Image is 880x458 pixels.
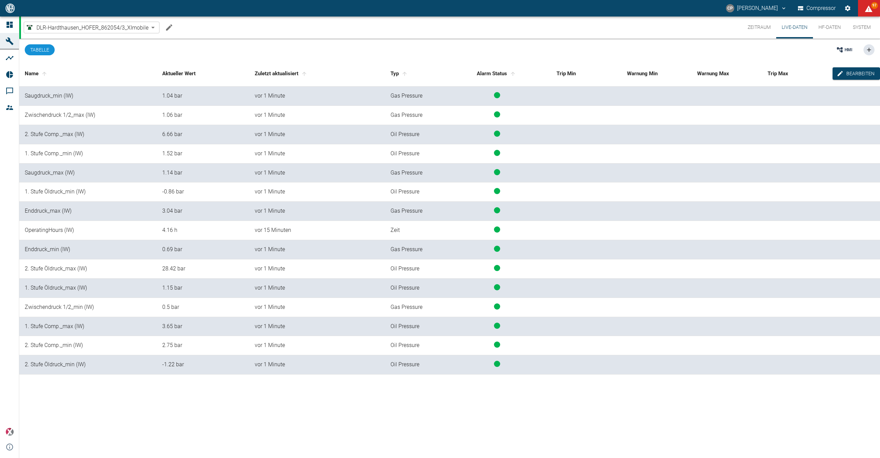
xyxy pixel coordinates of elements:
[157,61,249,87] th: Aktueller Wert
[162,342,244,349] div: 2.7543832497031 bar
[162,323,244,331] div: 3.64550981248613 bar
[813,16,846,38] button: HF-Daten
[494,361,500,367] span: status-running
[841,2,854,14] button: Einstellungen
[621,61,692,87] th: Warnung Min
[19,336,157,355] td: 2. Stufe Comp._min (IW)
[494,284,500,290] span: status-running
[494,226,500,233] span: status-running
[385,144,443,164] td: Oil Pressure
[249,61,385,87] th: Zuletzt aktualisiert
[162,21,176,34] button: Machine bearbeiten
[443,61,551,87] th: Alarm Status
[25,23,148,32] a: DLR-Hardthausen_HOFER_862054/3_XImobile
[40,71,49,77] span: sort-name
[162,226,244,234] div: 4.16481882877779 h
[162,169,244,177] div: 1.1422688570965 bar
[19,317,157,336] td: 1. Stufe Comp._max (IW)
[255,342,379,349] div: 19.9.2025, 09:15:12
[255,246,379,254] div: 19.9.2025, 09:15:12
[255,111,379,119] div: 19.9.2025, 09:15:12
[385,279,443,298] td: Oil Pressure
[162,265,244,273] div: 28.4210645600979 bar
[845,47,852,53] span: HMI
[19,87,157,106] td: Saugdruck_min (IW)
[494,111,500,118] span: status-running
[385,221,443,240] td: Zeit
[385,240,443,259] td: Gas Pressure
[25,44,55,55] button: Tabelle
[692,61,762,87] th: Warnung Max
[494,169,500,175] span: status-running
[162,150,244,158] div: 1.51912783258012 bar
[776,16,813,38] button: Live-Daten
[385,355,443,375] td: Oil Pressure
[19,221,157,240] td: OperatingHours (IW)
[385,298,443,317] td: Gas Pressure
[19,298,157,317] td: Zwischendruck 1/2_min (IW)
[255,188,379,196] div: 19.9.2025, 09:15:12
[5,428,14,436] img: Xplore Logo
[162,303,244,311] div: 0.499715295154601 bar
[255,303,379,311] div: 19.9.2025, 09:15:12
[400,71,409,77] span: sort-type
[494,265,500,271] span: status-running
[162,188,244,196] div: -0.857416733197169 bar
[725,2,788,14] button: christoph.palm@neuman-esser.com
[385,317,443,336] td: Oil Pressure
[742,16,776,38] button: Zeitraum
[19,259,157,279] td: 2. Stufe Öldruck_max (IW)
[494,188,500,194] span: status-running
[385,87,443,106] td: Gas Pressure
[255,226,379,234] div: 19.9.2025, 09:00:56
[255,265,379,273] div: 19.9.2025, 09:15:12
[494,246,500,252] span: status-running
[385,106,443,125] td: Gas Pressure
[255,361,379,369] div: 19.9.2025, 09:15:12
[19,240,157,259] td: Enddruck_min (IW)
[385,164,443,183] td: Gas Pressure
[255,131,379,138] div: 19.9.2025, 09:15:12
[162,92,244,100] div: 1.03626246133354 bar
[255,150,379,158] div: 19.9.2025, 09:15:12
[385,259,443,279] td: Oil Pressure
[19,182,157,202] td: 1. Stufe Öldruck_min (IW)
[494,323,500,329] span: status-running
[162,361,244,369] div: -1.22320186565048 bar
[162,284,244,292] div: 1.15013801841997 bar
[19,202,157,221] td: Enddruck_max (IW)
[36,24,148,32] span: DLR-Hardthausen_HOFER_862054/3_XImobile
[385,61,443,87] th: Typ
[494,150,500,156] span: status-running
[255,323,379,331] div: 19.9.2025, 09:15:12
[494,342,500,348] span: status-running
[871,2,878,9] span: 97
[255,207,379,215] div: 19.9.2025, 09:15:12
[255,92,379,100] div: 19.9.2025, 09:15:12
[19,279,157,298] td: 1. Stufe Öldruck_max (IW)
[255,169,379,177] div: 19.9.2025, 09:15:12
[494,207,500,213] span: status-running
[385,125,443,144] td: Oil Pressure
[300,71,309,77] span: sort-time
[833,67,880,80] button: edit-alarms
[255,284,379,292] div: 19.9.2025, 09:15:12
[5,3,15,13] img: logo
[385,202,443,221] td: Gas Pressure
[19,125,157,144] td: 2. Stufe Comp._max (IW)
[494,303,500,310] span: status-running
[162,207,244,215] div: 3.0358161588083 bar
[385,336,443,355] td: Oil Pressure
[551,61,621,87] th: Trip Min
[19,164,157,183] td: Saugdruck_max (IW)
[162,246,244,254] div: 0.69054191626492 bar
[19,355,157,375] td: 2. Stufe Öldruck_min (IW)
[19,61,157,87] th: Name
[494,92,500,98] span: status-running
[796,2,837,14] button: Compressor
[494,131,500,137] span: status-running
[762,61,833,87] th: Trip Max
[846,16,877,38] button: System
[162,131,244,138] div: 6.65691958929528 bar
[726,4,734,12] div: CP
